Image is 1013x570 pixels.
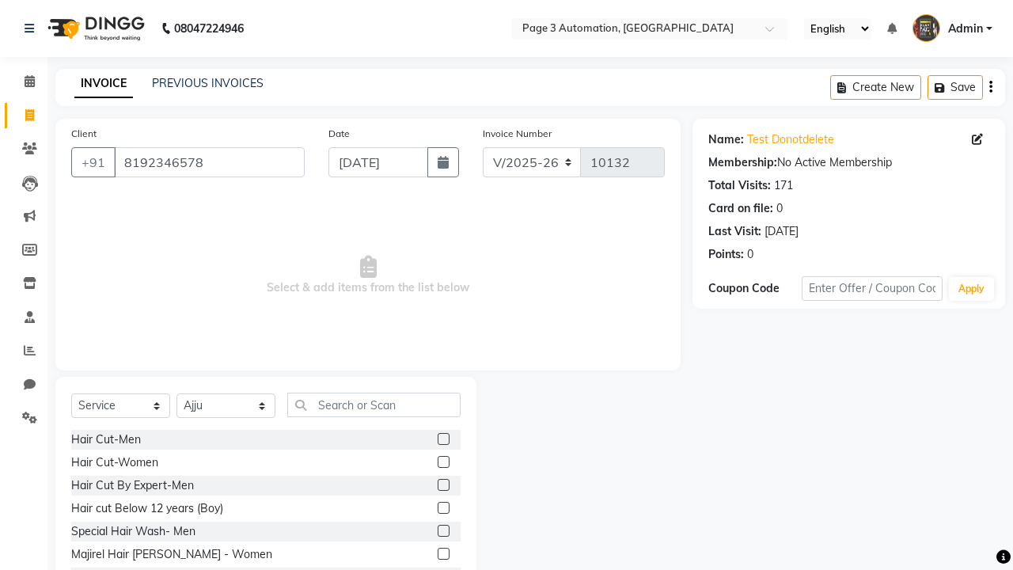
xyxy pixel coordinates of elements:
[74,70,133,98] a: INVOICE
[114,147,305,177] input: Search by Name/Mobile/Email/Code
[802,276,943,301] input: Enter Offer / Coupon Code
[708,200,773,217] div: Card on file:
[928,75,983,100] button: Save
[71,127,97,141] label: Client
[71,477,194,494] div: Hair Cut By Expert-Men
[708,246,744,263] div: Points:
[71,500,223,517] div: Hair cut Below 12 years (Boy)
[40,6,149,51] img: logo
[912,14,940,42] img: Admin
[708,154,777,171] div: Membership:
[328,127,350,141] label: Date
[708,177,771,194] div: Total Visits:
[287,393,461,417] input: Search or Scan
[71,196,665,355] span: Select & add items from the list below
[708,280,802,297] div: Coupon Code
[776,200,783,217] div: 0
[71,147,116,177] button: +91
[71,431,141,448] div: Hair Cut-Men
[708,131,744,148] div: Name:
[747,246,753,263] div: 0
[708,154,989,171] div: No Active Membership
[949,277,994,301] button: Apply
[830,75,921,100] button: Create New
[948,21,983,37] span: Admin
[774,177,793,194] div: 171
[71,523,195,540] div: Special Hair Wash- Men
[71,546,272,563] div: Majirel Hair [PERSON_NAME] - Women
[764,223,799,240] div: [DATE]
[708,223,761,240] div: Last Visit:
[152,76,264,90] a: PREVIOUS INVOICES
[483,127,552,141] label: Invoice Number
[71,454,158,471] div: Hair Cut-Women
[174,6,244,51] b: 08047224946
[747,131,834,148] a: Test Donotdelete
